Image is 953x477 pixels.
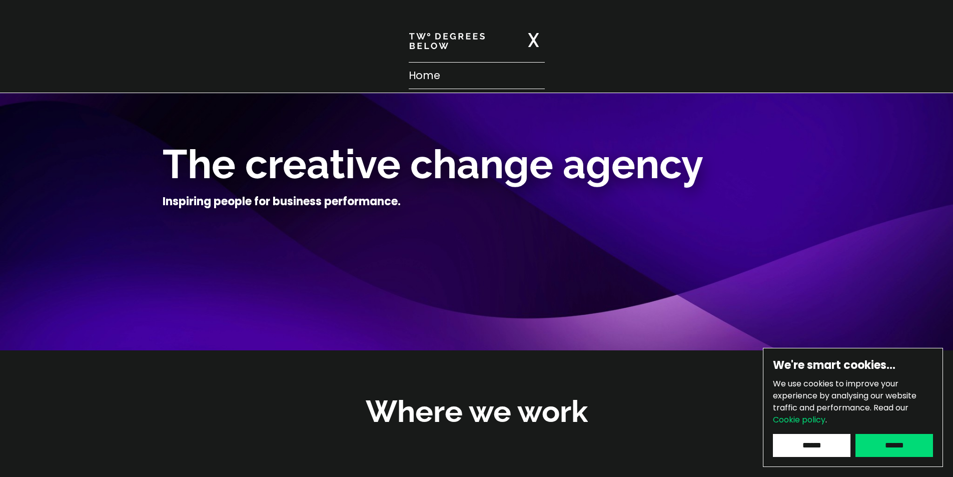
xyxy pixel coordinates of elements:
p: We use cookies to improve your experience by analysing our website traffic and performance. [773,378,933,426]
h4: Inspiring people for business performance. [163,194,401,209]
span: Read our . [773,402,908,425]
a: Home [409,63,545,89]
span: The creative change agency [163,141,703,188]
a: Cookie policy [773,414,825,425]
p: Home [409,68,545,84]
a: Why us? [409,89,545,115]
h2: Where we work [366,391,588,432]
h6: We're smart cookies… [773,358,933,373]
